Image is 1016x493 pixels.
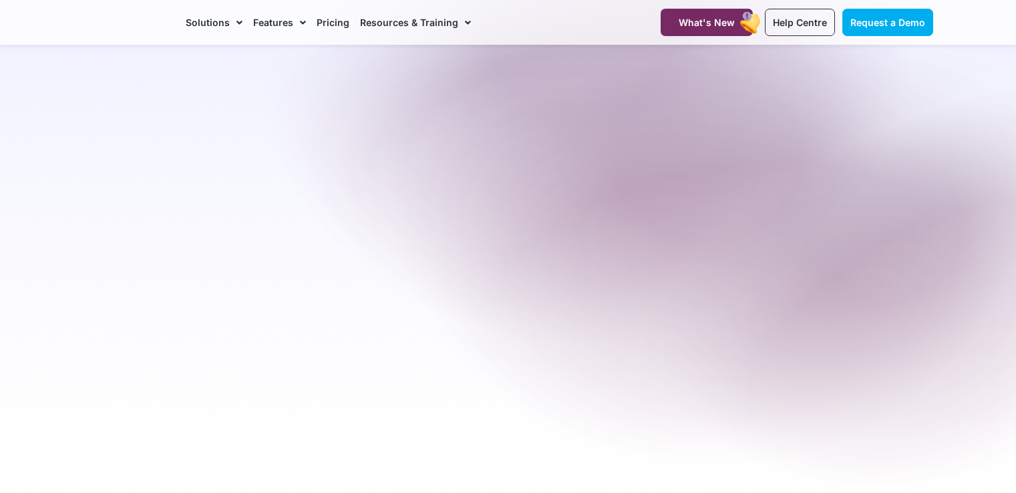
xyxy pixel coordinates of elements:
span: Help Centre [773,17,827,28]
img: CareMaster Logo [82,13,172,33]
span: What's New [679,17,735,28]
span: Request a Demo [850,17,925,28]
a: Help Centre [765,9,835,36]
a: What's New [661,9,753,36]
a: Request a Demo [842,9,933,36]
